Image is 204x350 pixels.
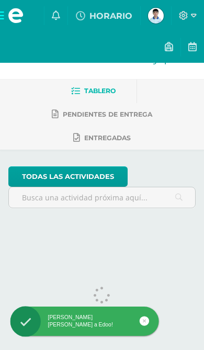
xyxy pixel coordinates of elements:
span: Pendientes de entrega [63,110,152,118]
a: todas las Actividades [8,166,128,187]
span: HORARIO [89,11,132,21]
a: Pendientes de entrega [52,106,152,123]
img: 3fdde93e728aeaa1a0739585ba5ab393.png [148,8,164,24]
span: Tablero [84,87,116,95]
label: Cargando actividades [8,322,196,330]
a: Tablero [71,83,116,99]
span: Entregadas [84,134,131,142]
div: [PERSON_NAME] [PERSON_NAME] a Edoo! [10,314,159,329]
a: Entregadas [73,130,131,146]
input: Busca una actividad próxima aquí... [9,187,195,208]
